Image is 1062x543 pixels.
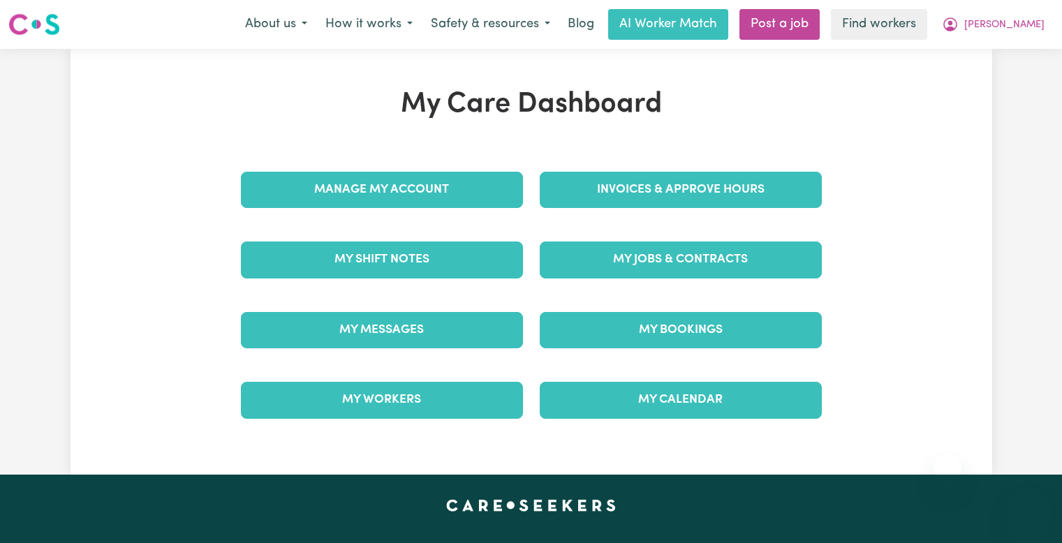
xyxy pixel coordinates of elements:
h1: My Care Dashboard [233,88,830,121]
a: Find workers [831,9,927,40]
a: Careseekers home page [446,500,616,511]
button: Safety & resources [422,10,559,39]
span: [PERSON_NAME] [964,17,1045,33]
a: My Workers [241,382,523,418]
a: Invoices & Approve Hours [540,172,822,208]
a: Blog [559,9,603,40]
img: Careseekers logo [8,12,60,37]
a: AI Worker Match [608,9,728,40]
a: My Jobs & Contracts [540,241,822,278]
a: Post a job [739,9,820,40]
a: My Shift Notes [241,241,523,278]
a: Manage My Account [241,172,523,208]
button: How it works [316,10,422,39]
a: Careseekers logo [8,8,60,40]
a: My Calendar [540,382,822,418]
iframe: Button to launch messaging window [1006,487,1051,532]
iframe: Close message [934,454,961,482]
a: My Messages [241,312,523,348]
a: My Bookings [540,312,822,348]
button: My Account [933,10,1054,39]
button: About us [236,10,316,39]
